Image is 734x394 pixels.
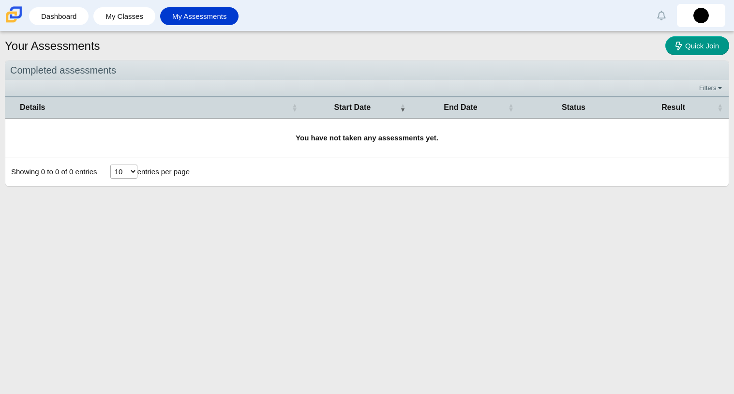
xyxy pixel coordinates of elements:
[651,5,672,26] a: Alerts
[137,167,190,176] label: entries per page
[697,83,726,93] a: Filters
[693,8,709,23] img: shania.hendersonbr.GuyGxm
[34,7,84,25] a: Dashboard
[508,97,514,118] span: End Date : Activate to sort
[677,4,725,27] a: shania.hendersonbr.GuyGxm
[334,103,371,111] span: Start Date
[4,18,24,26] a: Carmen School of Science & Technology
[661,103,685,111] span: Result
[444,103,477,111] span: End Date
[400,97,405,118] span: Start Date : Activate to remove sorting
[292,97,298,118] span: Details : Activate to sort
[165,7,234,25] a: My Assessments
[98,7,150,25] a: My Classes
[296,134,438,142] b: You have not taken any assessments yet.
[5,38,100,54] h1: Your Assessments
[562,103,585,111] span: Status
[5,61,729,80] div: Completed assessments
[20,103,45,111] span: Details
[717,97,723,118] span: Result : Activate to sort
[5,157,97,186] div: Showing 0 to 0 of 0 entries
[665,36,729,55] a: Quick Join
[4,4,24,25] img: Carmen School of Science & Technology
[685,42,719,50] span: Quick Join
